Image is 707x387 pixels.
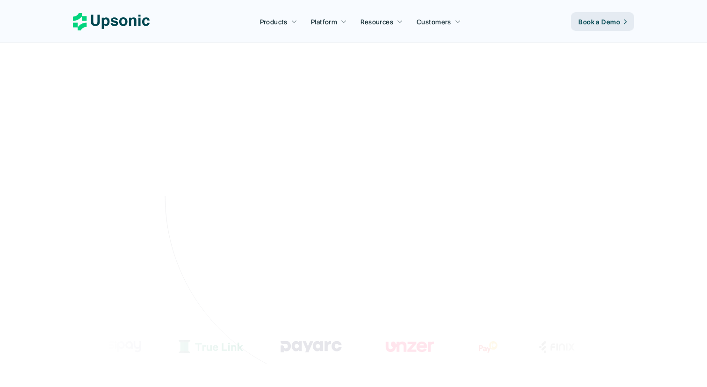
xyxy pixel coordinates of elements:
p: From onboarding to compliance to settlement to autonomous control. Work with %82 more efficiency ... [202,167,505,194]
p: Products [260,17,288,27]
h2: Agentic AI Platform for FinTech Operations [190,76,517,139]
p: Book a Demo [324,230,375,243]
p: Resources [361,17,393,27]
a: Book a Demo [571,12,634,31]
a: Book a Demo [313,225,395,248]
a: Products [254,13,303,30]
p: Book a Demo [578,17,620,27]
p: Platform [311,17,337,27]
p: Customers [417,17,451,27]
